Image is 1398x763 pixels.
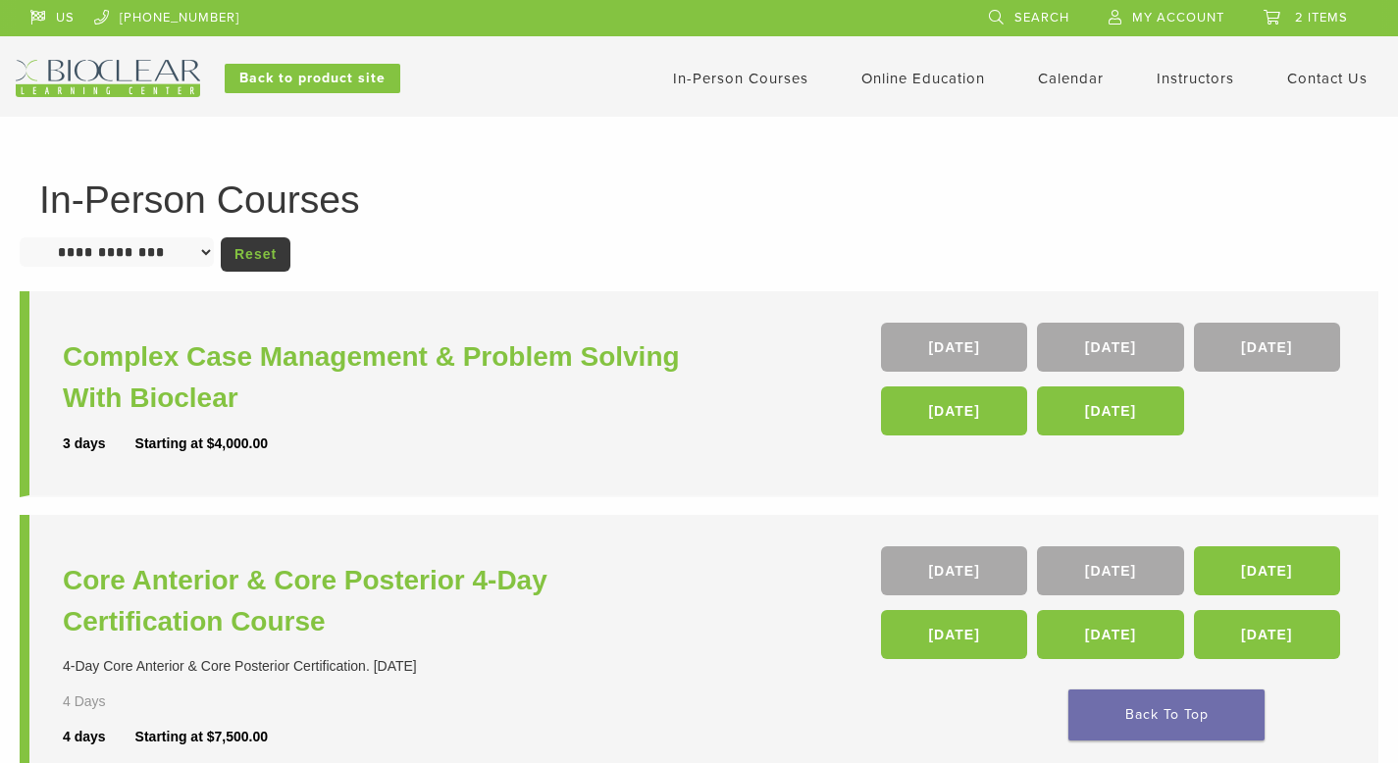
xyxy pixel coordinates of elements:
[221,237,290,272] a: Reset
[225,64,400,93] a: Back to product site
[1287,70,1368,87] a: Contact Us
[881,323,1027,372] a: [DATE]
[39,180,1359,219] h1: In-Person Courses
[881,610,1027,659] a: [DATE]
[63,727,135,747] div: 4 days
[881,546,1345,669] div: , , , , ,
[63,656,704,677] div: 4-Day Core Anterior & Core Posterior Certification. [DATE]
[1014,10,1069,25] span: Search
[63,691,159,712] div: 4 Days
[1295,10,1348,25] span: 2 items
[1157,70,1234,87] a: Instructors
[1037,386,1183,435] a: [DATE]
[1038,70,1104,87] a: Calendar
[135,727,268,747] div: Starting at $7,500.00
[1132,10,1224,25] span: My Account
[1194,610,1340,659] a: [DATE]
[63,560,704,642] a: Core Anterior & Core Posterior 4-Day Certification Course
[1037,323,1183,372] a: [DATE]
[135,433,268,454] div: Starting at $4,000.00
[673,70,808,87] a: In-Person Courses
[1194,546,1340,595] a: [DATE]
[1037,610,1183,659] a: [DATE]
[881,323,1345,445] div: , , , ,
[1194,323,1340,372] a: [DATE]
[1037,546,1183,595] a: [DATE]
[881,386,1027,435] a: [DATE]
[881,546,1027,595] a: [DATE]
[16,60,200,97] img: Bioclear
[1068,689,1265,740] a: Back To Top
[63,433,135,454] div: 3 days
[63,336,704,419] a: Complex Case Management & Problem Solving With Bioclear
[861,70,985,87] a: Online Education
